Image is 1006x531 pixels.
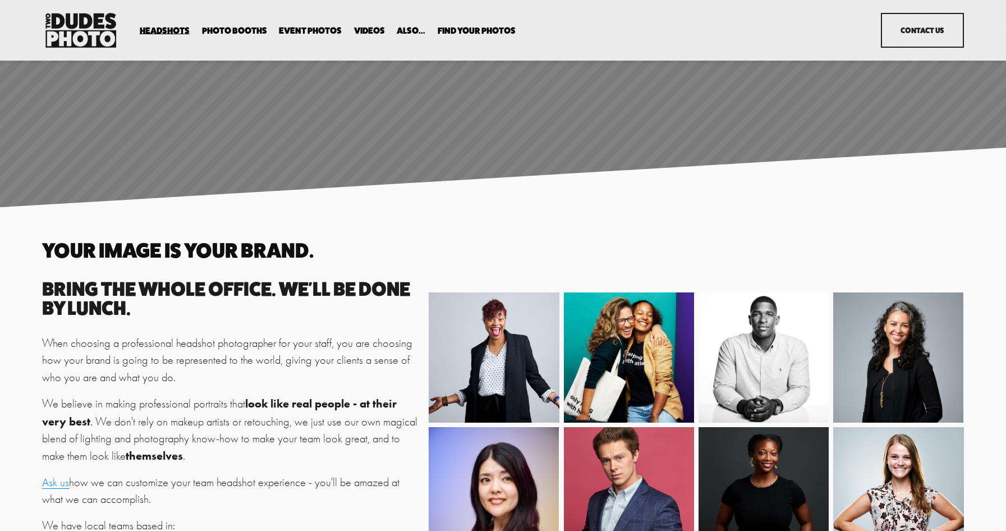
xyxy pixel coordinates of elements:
img: 210804_FrederickEberhardtc_1547[BW].jpg [683,292,843,423]
a: Contact Us [881,13,964,48]
h2: Your image is your brand. [42,240,422,260]
a: folder dropdown [202,25,267,36]
img: 08-24_SherinDawud_19-09-13_0179.jpg [524,292,719,423]
span: Photo Booths [202,26,267,35]
img: Two Dudes Photo | Headshots, Portraits &amp; Photo Booths [42,10,120,51]
img: JenniferButler_22-03-22_1386.jpg [833,292,963,464]
img: BernadetteBoudreaux_22-06-22_2940.jpg [420,292,570,423]
h3: Bring the whole office. We'll be done by lunch. [42,279,422,317]
a: folder dropdown [140,25,190,36]
p: When choosing a professional headshot photographer for your staff, you are choosing how your bran... [42,335,422,386]
a: folder dropdown [438,25,516,36]
span: Also... [397,26,425,35]
a: Event Photos [279,25,342,36]
span: Find Your Photos [438,26,516,35]
a: Ask us [42,476,69,489]
strong: themselves [126,449,183,463]
strong: look like real people - at their very best [42,397,399,428]
a: folder dropdown [397,25,425,36]
span: Headshots [140,26,190,35]
p: We believe in making professional portraits that . We don't rely on makeup artists or retouching,... [42,395,422,465]
p: how we can customize your team headshot experience - you'll be amazed at what we can accomplish. [42,474,422,509]
a: Videos [354,25,385,36]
